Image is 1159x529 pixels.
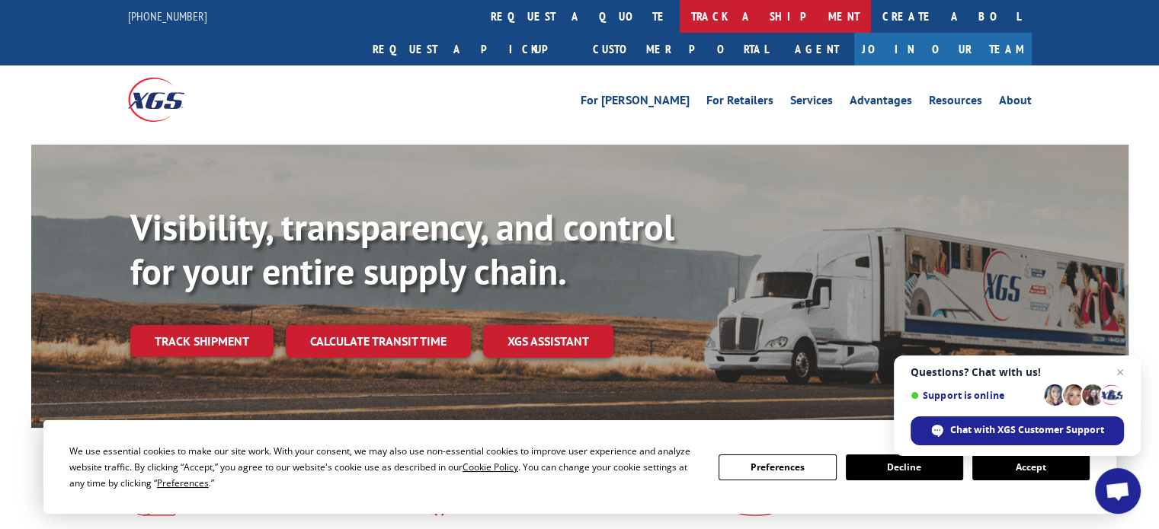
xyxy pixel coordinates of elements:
a: XGS ASSISTANT [483,325,613,358]
a: Calculate transit time [286,325,471,358]
button: Accept [972,454,1090,480]
a: Agent [780,33,854,65]
div: Chat with XGS Customer Support [911,416,1124,445]
a: Customer Portal [581,33,780,65]
a: About [999,94,1032,111]
a: Services [790,94,833,111]
a: Advantages [850,94,912,111]
span: Preferences [157,476,209,489]
button: Decline [846,454,963,480]
b: Visibility, transparency, and control for your entire supply chain. [130,203,674,295]
span: Cookie Policy [463,460,518,473]
div: Open chat [1095,468,1141,514]
a: [PHONE_NUMBER] [128,8,207,24]
a: For Retailers [706,94,773,111]
a: Resources [929,94,982,111]
div: Cookie Consent Prompt [43,420,1116,514]
span: Chat with XGS Customer Support [950,423,1104,437]
span: Close chat [1111,363,1129,381]
a: Join Our Team [854,33,1032,65]
span: Questions? Chat with us! [911,366,1124,378]
button: Preferences [719,454,836,480]
a: For [PERSON_NAME] [581,94,690,111]
a: Track shipment [130,325,274,357]
span: Support is online [911,390,1039,401]
div: We use essential cookies to make our site work. With your consent, we may also use non-essential ... [69,443,700,491]
a: Request a pickup [361,33,581,65]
